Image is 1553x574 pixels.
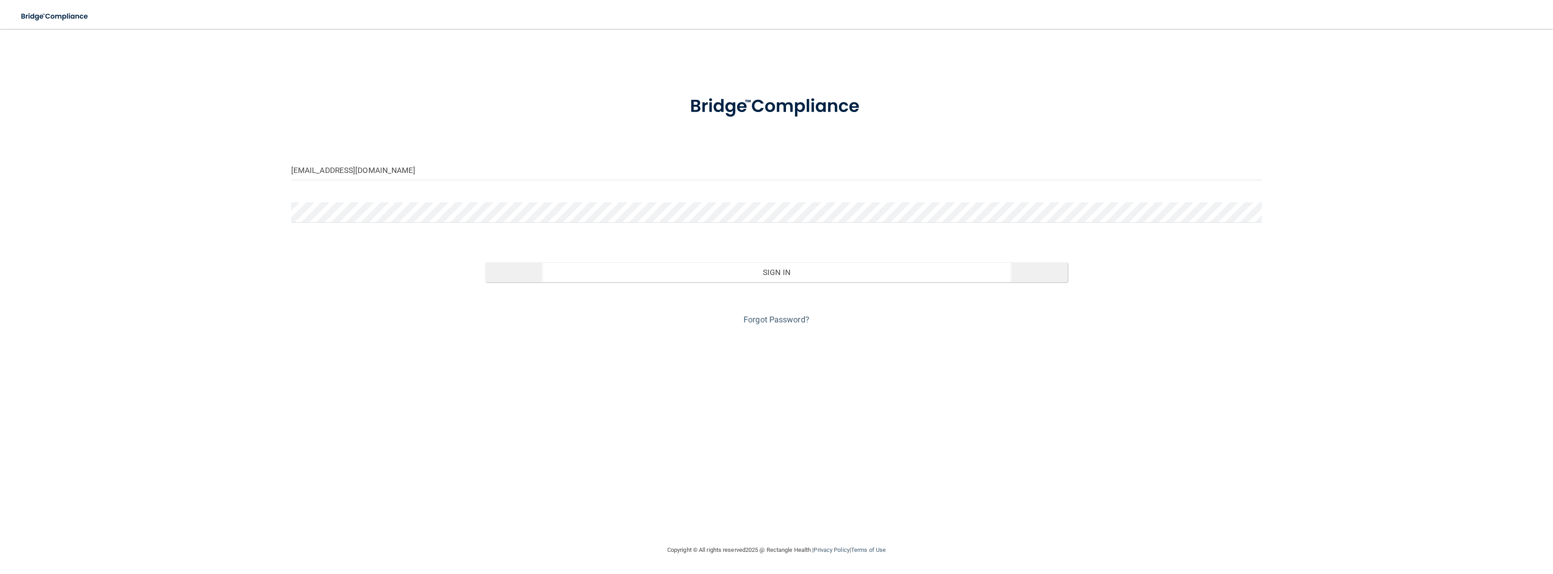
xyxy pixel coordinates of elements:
[291,160,1262,180] input: Email
[851,546,886,553] a: Terms of Use
[671,83,882,130] img: bridge_compliance_login_screen.278c3ca4.svg
[744,315,809,324] a: Forgot Password?
[485,262,1068,282] button: Sign In
[612,536,941,565] div: Copyright © All rights reserved 2025 @ Rectangle Health | |
[814,546,849,553] a: Privacy Policy
[14,7,97,26] img: bridge_compliance_login_screen.278c3ca4.svg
